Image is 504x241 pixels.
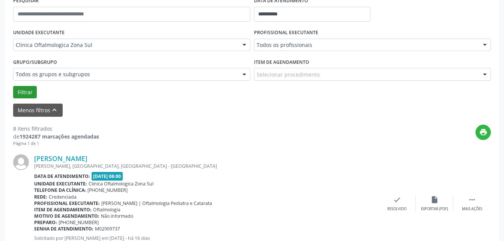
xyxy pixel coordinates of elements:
[34,181,87,187] b: Unidade executante:
[34,200,100,206] b: Profissional executante:
[87,187,128,193] span: [PHONE_NUMBER]
[49,194,77,200] span: Credenciada
[13,154,29,170] img: img
[430,196,439,204] i: insert_drive_file
[93,206,120,213] span: Oftalmologia
[34,173,90,179] b: Data de atendimento:
[13,27,65,39] label: UNIDADE EXECUTANTE
[257,71,320,78] span: Selecionar procedimento
[254,56,309,68] label: Item de agendamento
[50,106,59,114] i: keyboard_arrow_up
[462,206,482,212] div: Mais ações
[20,133,99,140] strong: 1924287 marcações agendadas
[475,125,491,140] button: print
[92,172,123,181] span: [DATE] 08:00
[34,206,92,213] b: Item de agendamento:
[34,213,99,219] b: Motivo de agendamento:
[34,187,86,193] b: Telefone da clínica:
[34,163,378,169] div: [PERSON_NAME], [GEOGRAPHIC_DATA], [GEOGRAPHIC_DATA] - [GEOGRAPHIC_DATA]
[16,41,235,49] span: Clinica Oftalmologica Zona Sul
[13,140,99,147] div: Página 1 de 1
[101,213,133,219] span: Não informado
[59,219,99,226] span: [PHONE_NUMBER]
[257,41,476,49] span: Todos os profissionais
[34,219,57,226] b: Preparo:
[468,196,476,204] i: 
[95,226,120,232] span: M02909737
[13,56,57,68] label: Grupo/Subgrupo
[479,128,487,136] i: print
[13,125,99,133] div: 8 itens filtrados
[34,194,47,200] b: Rede:
[387,206,406,212] div: Resolvido
[101,200,212,206] span: [PERSON_NAME] | Oftalmologia Pediatra e Catarata
[13,133,99,140] div: de
[254,27,318,39] label: PROFISSIONAL EXECUTANTE
[421,206,448,212] div: Exportar (PDF)
[393,196,401,204] i: check
[13,104,63,117] button: Menos filtroskeyboard_arrow_up
[89,181,153,187] span: Clinica Oftalmologica Zona Sul
[34,226,93,232] b: Senha de atendimento:
[16,71,235,78] span: Todos os grupos e subgrupos
[13,86,37,99] button: Filtrar
[34,154,87,163] a: [PERSON_NAME]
